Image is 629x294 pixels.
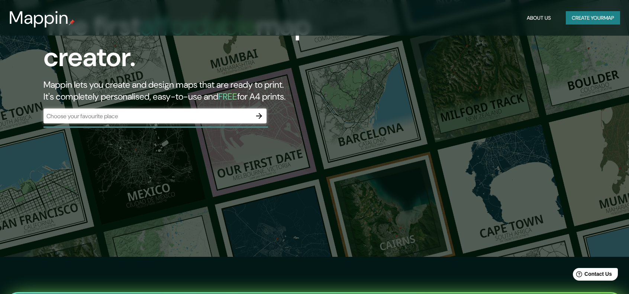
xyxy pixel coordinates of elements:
[218,91,237,102] h5: FREE
[69,19,75,25] img: mappin-pin
[43,10,358,79] h1: The first map creator.
[9,7,69,28] h3: Mappin
[524,11,554,25] button: About Us
[566,11,620,25] button: Create yourmap
[43,79,358,103] h2: Mappin lets you create and design maps that are ready to print. It's completely personalised, eas...
[563,265,621,286] iframe: Help widget launcher
[43,112,252,120] input: Choose your favourite place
